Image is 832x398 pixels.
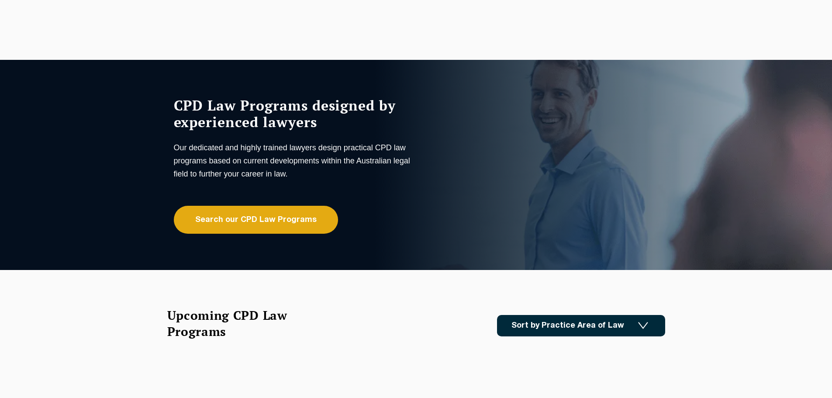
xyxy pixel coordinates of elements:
[174,97,414,130] h1: CPD Law Programs designed by experienced lawyers
[174,206,338,234] a: Search our CPD Law Programs
[167,307,309,339] h2: Upcoming CPD Law Programs
[497,315,665,336] a: Sort by Practice Area of Law
[638,322,648,329] img: Icon
[174,141,414,180] p: Our dedicated and highly trained lawyers design practical CPD law programs based on current devel...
